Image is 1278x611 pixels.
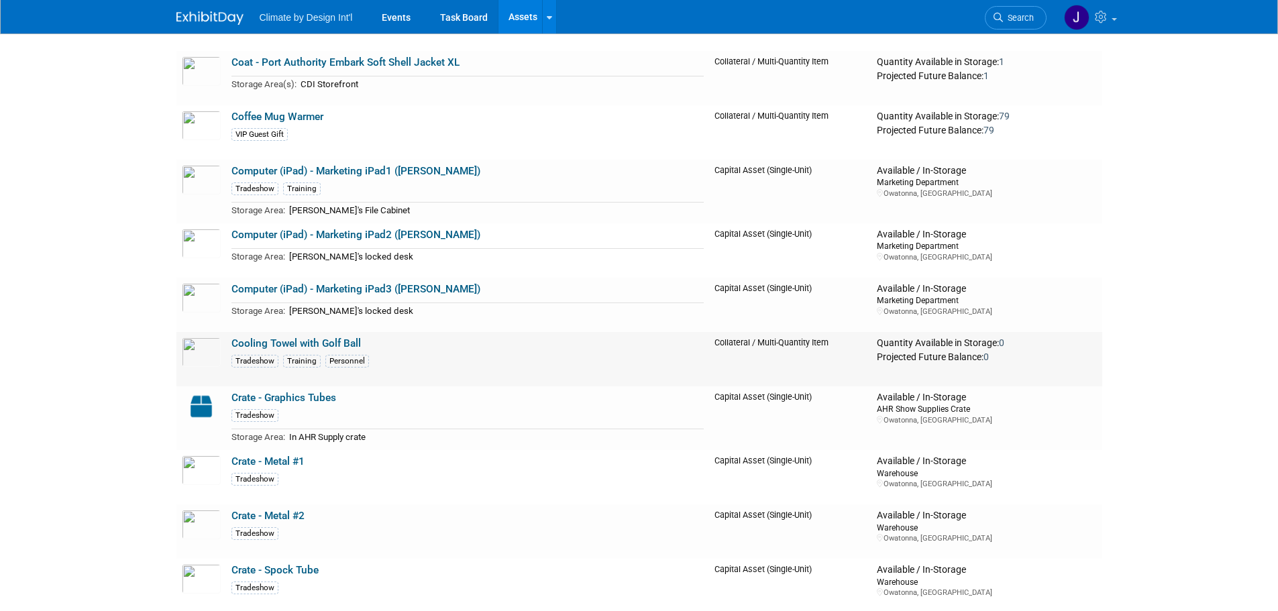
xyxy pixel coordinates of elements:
span: 1 [983,70,989,81]
td: Capital Asset (Single-Unit) [709,504,871,559]
div: Tradeshow [231,409,278,422]
div: Available / In-Storage [877,229,1096,241]
td: Capital Asset (Single-Unit) [709,386,871,450]
td: Capital Asset (Single-Unit) [709,278,871,332]
td: [PERSON_NAME]'s locked desk [285,303,704,319]
span: Storage Area: [231,252,285,262]
img: JoAnna Quade [1064,5,1089,30]
div: Owatonna, [GEOGRAPHIC_DATA] [877,307,1096,317]
span: 79 [983,125,994,135]
span: 1 [999,56,1004,67]
div: Available / In-Storage [877,392,1096,404]
div: Tradeshow [231,527,278,540]
td: Capital Asset (Single-Unit) [709,160,871,223]
td: [PERSON_NAME]'s File Cabinet [285,203,704,218]
a: Coat - Port Authority Embark Soft Shell Jacket XL [231,56,460,68]
div: Marketing Department [877,176,1096,188]
span: Search [1003,13,1034,23]
span: 0 [983,351,989,362]
span: Storage Area: [231,432,285,442]
td: [PERSON_NAME]'s locked desk [285,249,704,264]
div: Warehouse [877,576,1096,588]
span: Storage Area: [231,205,285,215]
span: Storage Area(s): [231,79,297,89]
span: 0 [999,337,1004,348]
div: Tradeshow [231,355,278,368]
div: Available / In-Storage [877,165,1096,177]
img: ExhibitDay [176,11,244,25]
td: CDI Storefront [297,76,704,92]
span: 79 [999,111,1010,121]
a: Search [985,6,1047,30]
div: Available / In-Storage [877,510,1096,522]
div: Tradeshow [231,182,278,195]
div: Owatonna, [GEOGRAPHIC_DATA] [877,188,1096,199]
a: Coffee Mug Warmer [231,111,323,123]
div: Training [283,355,321,368]
div: Owatonna, [GEOGRAPHIC_DATA] [877,415,1096,425]
a: Crate - Metal #2 [231,510,305,522]
a: Computer (iPad) - Marketing iPad1 ([PERSON_NAME]) [231,165,480,177]
div: Available / In-Storage [877,455,1096,467]
div: Owatonna, [GEOGRAPHIC_DATA] [877,252,1096,262]
div: AHR Show Supplies Crate [877,403,1096,414]
div: Owatonna, [GEOGRAPHIC_DATA] [877,479,1096,489]
a: Computer (iPad) - Marketing iPad2 ([PERSON_NAME]) [231,229,480,241]
div: Projected Future Balance: [877,349,1096,364]
div: VIP Guest Gift [231,128,288,141]
div: Available / In-Storage [877,283,1096,295]
div: Owatonna, [GEOGRAPHIC_DATA] [877,588,1096,598]
div: Marketing Department [877,294,1096,306]
div: Tradeshow [231,473,278,486]
div: Warehouse [877,522,1096,533]
div: Warehouse [877,467,1096,479]
span: Storage Area: [231,306,285,316]
div: Projected Future Balance: [877,122,1096,137]
div: Projected Future Balance: [877,68,1096,82]
a: Crate - Metal #1 [231,455,305,467]
td: In AHR Supply crate [285,429,704,445]
td: Collateral / Multi-Quantity Item [709,332,871,386]
div: Training [283,182,321,195]
span: Climate by Design Int'l [260,12,353,23]
div: Quantity Available in Storage: [877,337,1096,349]
div: Quantity Available in Storage: [877,56,1096,68]
td: Collateral / Multi-Quantity Item [709,105,871,160]
div: Quantity Available in Storage: [877,111,1096,123]
a: Crate - Graphics Tubes [231,392,336,404]
a: Computer (iPad) - Marketing iPad3 ([PERSON_NAME]) [231,283,480,295]
img: Capital-Asset-Icon-2.png [182,392,221,421]
a: Crate - Spock Tube [231,564,319,576]
td: Capital Asset (Single-Unit) [709,450,871,504]
td: Collateral / Multi-Quantity Item [709,51,871,105]
div: Marketing Department [877,240,1096,252]
td: Capital Asset (Single-Unit) [709,223,871,278]
div: Owatonna, [GEOGRAPHIC_DATA] [877,533,1096,543]
div: Available / In-Storage [877,564,1096,576]
div: Personnel [325,355,369,368]
a: Cooling Towel with Golf Ball [231,337,361,349]
div: Tradeshow [231,581,278,594]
